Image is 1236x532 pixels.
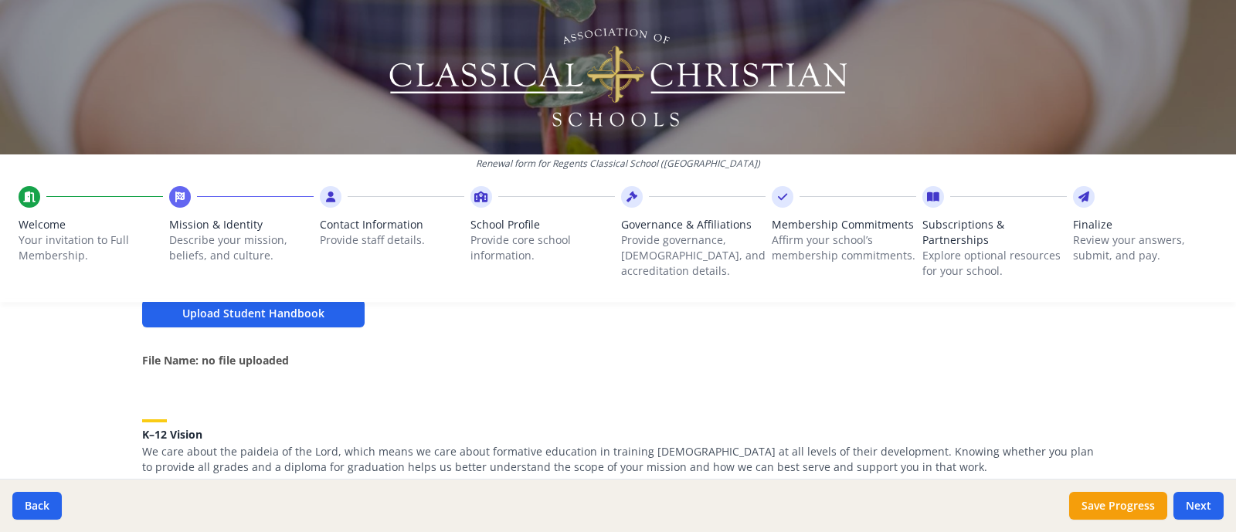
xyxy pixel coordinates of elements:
p: Provide governance, [DEMOGRAPHIC_DATA], and accreditation details. [621,232,766,279]
p: Review your answers, submit, and pay. [1073,232,1217,263]
button: Save Progress [1069,492,1167,520]
span: Membership Commitments [772,217,916,232]
p: Provide core school information. [470,232,615,263]
strong: File Name: no file uploaded [142,353,289,368]
span: Welcome [19,217,163,232]
span: Mission & Identity [169,217,314,232]
span: School Profile [470,217,615,232]
img: Logo [387,23,850,131]
p: Provide staff details. [320,232,464,248]
p: Your invitation to Full Membership. [19,232,163,263]
h5: K–12 Vision [142,429,1094,440]
span: Subscriptions & Partnerships [922,217,1067,248]
p: Describe your mission, beliefs, and culture. [169,232,314,263]
span: Finalize [1073,217,1217,232]
span: Contact Information [320,217,464,232]
button: Back [12,492,62,520]
p: Explore optional resources for your school. [922,248,1067,279]
button: Next [1173,492,1224,520]
p: We care about the paideia of the Lord, which means we care about formative education in training ... [142,444,1094,475]
p: Affirm your school’s membership commitments. [772,232,916,263]
span: Governance & Affiliations [621,217,766,232]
